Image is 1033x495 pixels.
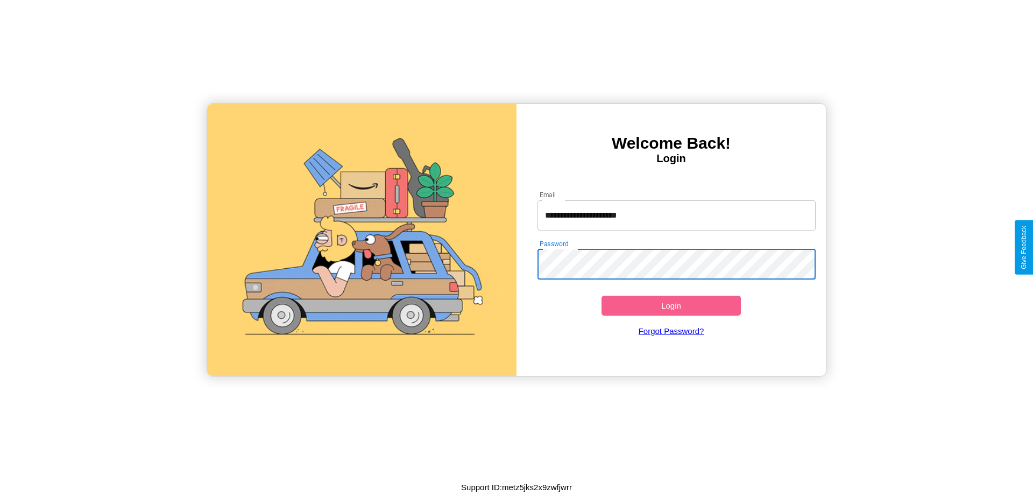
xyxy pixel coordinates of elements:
p: Support ID: metz5jks2x9zwfjwrr [461,480,572,494]
div: Give Feedback [1020,226,1028,269]
img: gif [207,104,516,376]
label: Email [540,190,556,199]
h3: Welcome Back! [516,134,826,152]
a: Forgot Password? [532,316,811,346]
label: Password [540,239,568,248]
h4: Login [516,152,826,165]
button: Login [602,296,741,316]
